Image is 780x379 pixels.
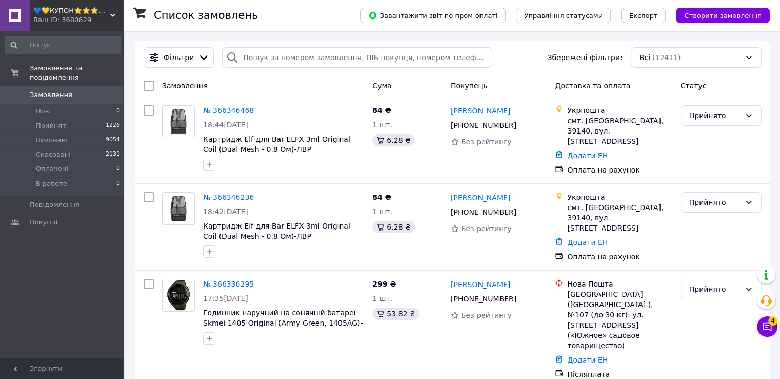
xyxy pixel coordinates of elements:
[163,106,194,138] img: Фото товару
[451,295,516,303] span: [PHONE_NUMBER]
[372,221,414,233] div: 6.28 ₴
[621,8,666,23] button: Експорт
[516,8,611,23] button: Управління статусами
[567,116,672,146] div: смт. [GEOGRAPHIC_DATA], 39140, вул. [STREET_ADDRESS]
[33,15,123,25] div: Ваш ID: 3680629
[681,82,707,90] span: Статус
[36,107,51,116] span: Нові
[639,52,650,63] span: Всі
[36,179,67,188] span: В работе
[36,121,68,130] span: Прийняті
[567,279,672,289] div: Нова Пошта
[203,193,254,201] a: № 366346236
[154,9,258,22] h1: Список замовлень
[203,280,254,288] a: № 366336295
[203,106,254,115] a: № 366346468
[629,12,658,20] span: Експорт
[203,135,350,154] a: Картридж Elf для Bar ELFX 3ml Original Coil (Dual Mesh - 0.8 Ом)-ЛBP
[555,82,630,90] span: Доставка та оплата
[372,308,419,320] div: 53.82 ₴
[36,164,68,174] span: Оплачені
[203,121,248,129] span: 18:44[DATE]
[689,197,741,208] div: Прийнято
[372,121,392,129] span: 1 шт.
[368,11,497,20] span: Завантажити звіт по пром-оплаті
[547,52,622,63] span: Збережені фільтри:
[461,138,512,146] span: Без рейтингу
[360,8,506,23] button: Завантажити звіт по пром-оплаті
[33,6,110,15] span: 💙💛КУПОН⭐️⭐️⭐️⭐️⭐️⭐️
[451,106,510,116] a: [PERSON_NAME]
[372,82,391,90] span: Cума
[451,193,510,203] a: [PERSON_NAME]
[567,202,672,233] div: смт. [GEOGRAPHIC_DATA], 39140, вул. [STREET_ADDRESS]
[689,110,741,121] div: Прийнято
[567,151,608,160] a: Додати ЕН
[30,64,123,82] span: Замовлення та повідомлення
[567,192,672,202] div: Укрпошта
[567,105,672,116] div: Укрпошта
[451,82,487,90] span: Покупець
[372,193,391,201] span: 84 ₴
[689,283,741,295] div: Прийнято
[162,82,208,90] span: Замовлення
[116,107,120,116] span: 0
[106,121,120,130] span: 1226
[461,311,512,319] span: Без рейтингу
[652,53,681,62] span: (12411)
[30,200,79,210] span: Повідомлення
[524,12,603,20] span: Управління статусами
[372,207,392,216] span: 1 шт.
[203,309,363,337] a: Годинник наручний на сонячній батареї Skmei 1405 Original (Army Green, 1405AG)-ЛBP
[372,106,391,115] span: 84 ₴
[203,222,350,240] a: Картридж Elf для Bar ELFX 3ml Original Coil (Dual Mesh - 0.8 Ом)-ЛBP
[567,289,672,351] div: [GEOGRAPHIC_DATA] ([GEOGRAPHIC_DATA].), №107 (до 30 кг): ул. [STREET_ADDRESS] («Южное» садовое то...
[757,316,777,337] button: Чат з покупцем4
[451,208,516,216] span: [PHONE_NUMBER]
[116,164,120,174] span: 0
[567,356,608,364] a: Додати ЕН
[106,136,120,145] span: 9054
[163,279,194,311] img: Фото товару
[203,294,248,302] span: 17:35[DATE]
[451,121,516,129] span: [PHONE_NUMBER]
[372,280,396,288] span: 299 ₴
[567,252,672,262] div: Оплата на рахунок
[666,11,770,19] a: Створити замовлення
[106,150,120,159] span: 2131
[676,8,770,23] button: Створити замовлення
[30,218,57,227] span: Покупці
[567,165,672,175] div: Оплата на рахунок
[36,150,71,159] span: Скасовані
[30,90,72,100] span: Замовлення
[36,136,68,145] span: Виконані
[164,52,194,63] span: Фільтри
[116,179,120,188] span: 0
[372,134,414,146] div: 6.28 ₴
[461,224,512,233] span: Без рейтингу
[203,207,248,216] span: 18:42[DATE]
[162,279,195,312] a: Фото товару
[451,279,510,290] a: [PERSON_NAME]
[162,192,195,225] a: Фото товару
[163,193,194,224] img: Фото товару
[684,12,762,20] span: Створити замовлення
[162,105,195,138] a: Фото товару
[768,316,777,326] span: 4
[567,238,608,247] a: Додати ЕН
[5,36,121,54] input: Пошук
[222,47,492,68] input: Пошук за номером замовлення, ПІБ покупця, номером телефону, Email, номером накладної
[372,294,392,302] span: 1 шт.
